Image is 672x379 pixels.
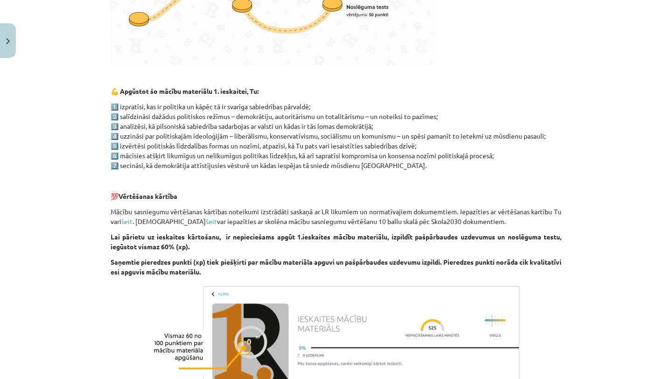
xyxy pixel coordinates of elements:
img: icon-close-lesson-0947bae3869378f0d4975bcd49f059093ad1ed9edebbc8119c70593378902aed.svg [6,38,10,44]
p: Mācību sasniegumu vērtēšanas kārtības noteikumi izstrādāti saskaņā ar LR likumiem un normatīvajie... [111,207,561,226]
strong: Vērtēšanas kārtība [119,192,177,200]
strong: Lai pārietu uz ieskaites kārtošanu, ir nepieciešams apgūt 1.ieskaites mācību materiālu, izpildīt ... [111,232,561,251]
a: šeit [206,217,217,225]
strong: Saņemtie pieredzes punkti (xp) tiek piešķirti par mācību materiāla apguvi un pašpārbaudes uzdevum... [111,258,561,276]
strong: 💪 Apgūstot šo mācību materiālu 1. ieskaitei, Tu: [111,87,259,95]
p: 💯 [111,191,561,201]
a: šeit [121,217,133,225]
p: 1️⃣ izpratīsi, kas ir politika un kāpēc tā ir svarīga sabiedrības pārvaldē; 2️⃣ salīdzināsi dažād... [111,102,561,170]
